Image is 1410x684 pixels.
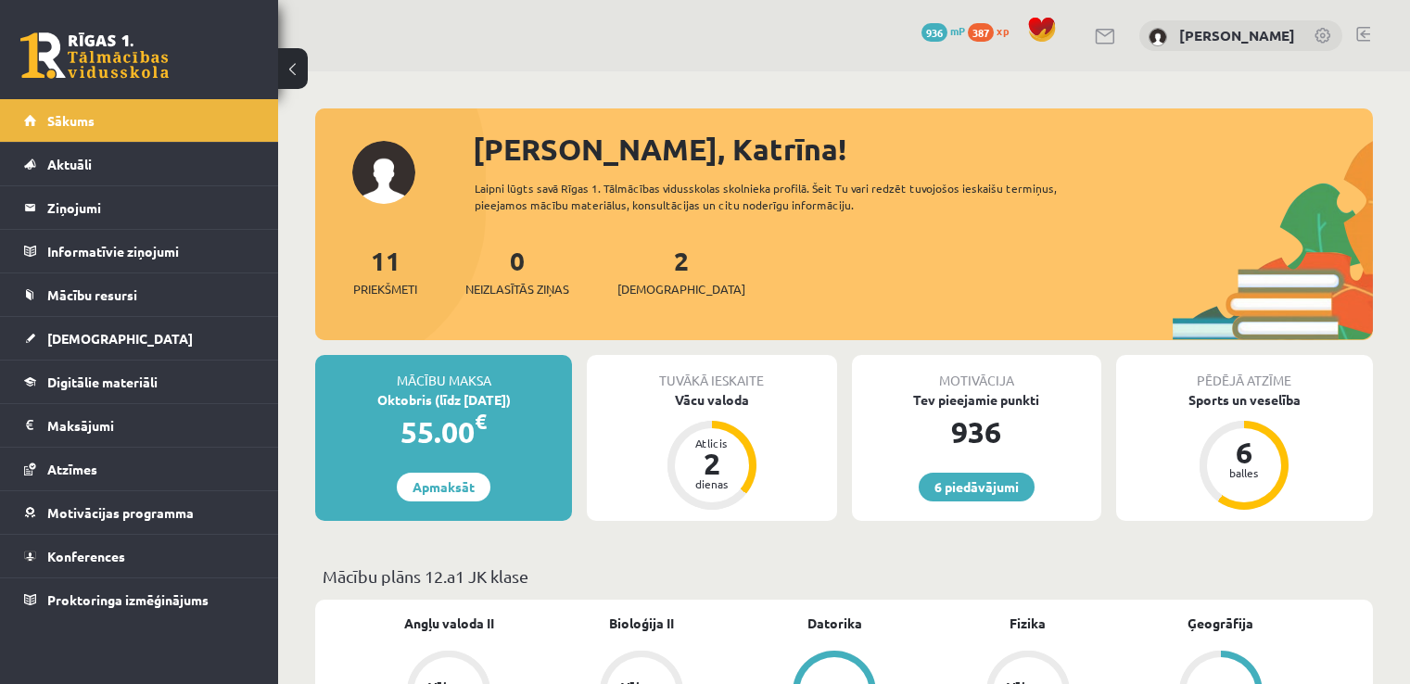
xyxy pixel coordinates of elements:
div: Tuvākā ieskaite [587,355,836,390]
a: Ģeogrāfija [1188,614,1253,633]
span: 387 [968,23,994,42]
div: dienas [684,478,740,489]
div: Atlicis [684,437,740,449]
legend: Informatīvie ziņojumi [47,230,255,272]
a: Aktuāli [24,143,255,185]
div: balles [1216,467,1272,478]
div: 55.00 [315,410,572,454]
p: Mācību plāns 12.a1 JK klase [323,564,1366,589]
span: Priekšmeti [353,280,417,298]
a: [PERSON_NAME] [1179,26,1295,44]
a: Motivācijas programma [24,491,255,534]
span: Mācību resursi [47,286,137,303]
span: Proktoringa izmēģinājums [47,591,209,608]
img: Katrīna Krutikova [1149,28,1167,46]
a: Datorika [807,614,862,633]
div: [PERSON_NAME], Katrīna! [473,127,1373,171]
a: Fizika [1010,614,1046,633]
span: Motivācijas programma [47,504,194,521]
span: 936 [921,23,947,42]
a: Atzīmes [24,448,255,490]
div: Pēdējā atzīme [1116,355,1373,390]
a: Digitālie materiāli [24,361,255,403]
legend: Ziņojumi [47,186,255,229]
a: Vācu valoda Atlicis 2 dienas [587,390,836,513]
span: [DEMOGRAPHIC_DATA] [47,330,193,347]
a: Informatīvie ziņojumi [24,230,255,272]
div: Vācu valoda [587,390,836,410]
legend: Maksājumi [47,404,255,447]
span: Atzīmes [47,461,97,477]
div: Tev pieejamie punkti [852,390,1101,410]
a: [DEMOGRAPHIC_DATA] [24,317,255,360]
div: Sports un veselība [1116,390,1373,410]
div: Motivācija [852,355,1101,390]
a: 0Neizlasītās ziņas [465,244,569,298]
a: Angļu valoda II [404,614,494,633]
a: Sports un veselība 6 balles [1116,390,1373,513]
a: Bioloģija II [609,614,674,633]
span: Konferences [47,548,125,564]
a: Sākums [24,99,255,142]
div: Mācību maksa [315,355,572,390]
span: [DEMOGRAPHIC_DATA] [617,280,745,298]
span: € [475,408,487,435]
div: 6 [1216,437,1272,467]
a: 11Priekšmeti [353,244,417,298]
div: 2 [684,449,740,478]
a: Rīgas 1. Tālmācības vidusskola [20,32,169,79]
span: Neizlasītās ziņas [465,280,569,298]
a: Apmaksāt [397,473,490,501]
div: Oktobris (līdz [DATE]) [315,390,572,410]
span: Digitālie materiāli [47,374,158,390]
a: Mācību resursi [24,273,255,316]
a: Ziņojumi [24,186,255,229]
a: 936 mP [921,23,965,38]
span: mP [950,23,965,38]
div: Laipni lūgts savā Rīgas 1. Tālmācības vidusskolas skolnieka profilā. Šeit Tu vari redzēt tuvojošo... [475,180,1110,213]
a: 6 piedāvājumi [919,473,1035,501]
a: 387 xp [968,23,1018,38]
a: Proktoringa izmēģinājums [24,578,255,621]
a: 2[DEMOGRAPHIC_DATA] [617,244,745,298]
a: Maksājumi [24,404,255,447]
span: Aktuāli [47,156,92,172]
span: Sākums [47,112,95,129]
a: Konferences [24,535,255,577]
div: 936 [852,410,1101,454]
span: xp [997,23,1009,38]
